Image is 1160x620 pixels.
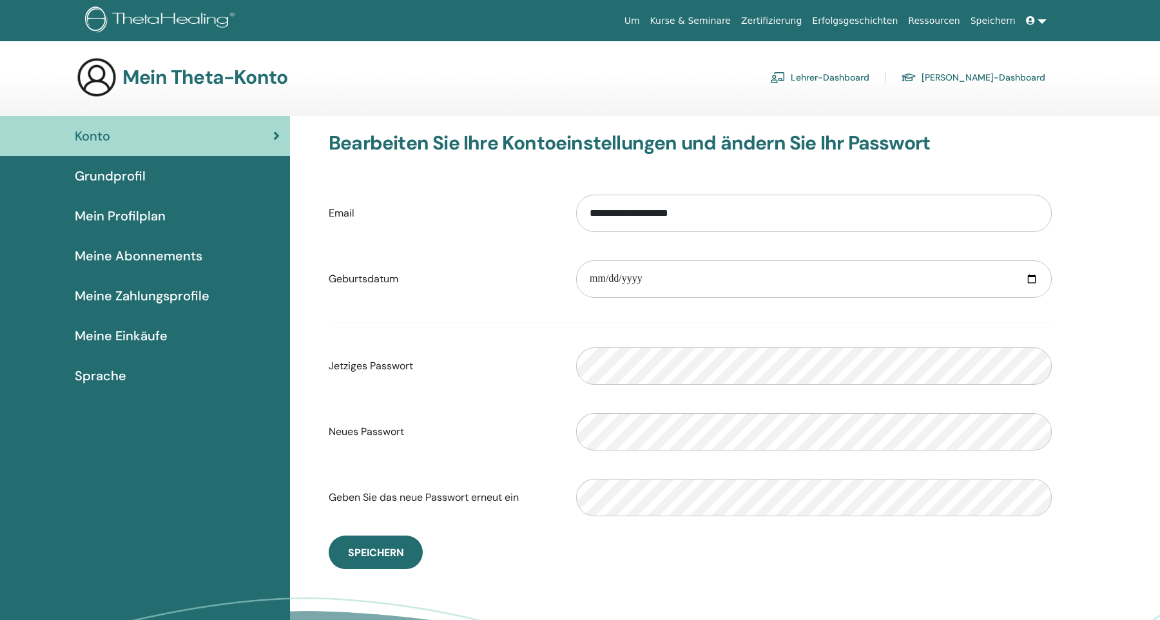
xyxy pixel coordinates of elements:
span: Speichern [348,546,404,559]
span: Mein Profilplan [75,206,166,226]
label: Neues Passwort [319,420,566,444]
img: graduation-cap.svg [901,72,916,83]
a: Speichern [965,9,1021,33]
span: Meine Zahlungsprofile [75,286,209,305]
a: Zertifizierung [736,9,807,33]
img: generic-user-icon.jpg [76,57,117,98]
h3: Bearbeiten Sie Ihre Kontoeinstellungen und ändern Sie Ihr Passwort [329,131,1052,155]
button: Speichern [329,536,423,569]
a: Um [619,9,645,33]
a: Ressourcen [903,9,965,33]
label: Geben Sie das neue Passwort erneut ein [319,485,566,510]
label: Email [319,201,566,226]
h3: Mein Theta-Konto [122,66,287,89]
a: Erfolgsgeschichten [807,9,903,33]
img: logo.png [85,6,239,35]
span: Meine Abonnements [75,246,202,266]
label: Jetziges Passwort [319,354,566,378]
span: Sprache [75,366,126,385]
span: Konto [75,126,110,146]
a: Kurse & Seminare [645,9,736,33]
a: Lehrer-Dashboard [770,67,869,88]
span: Meine Einkäufe [75,326,168,345]
label: Geburtsdatum [319,267,566,291]
a: [PERSON_NAME]-Dashboard [901,67,1045,88]
img: chalkboard-teacher.svg [770,72,786,83]
span: Grundprofil [75,166,146,186]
